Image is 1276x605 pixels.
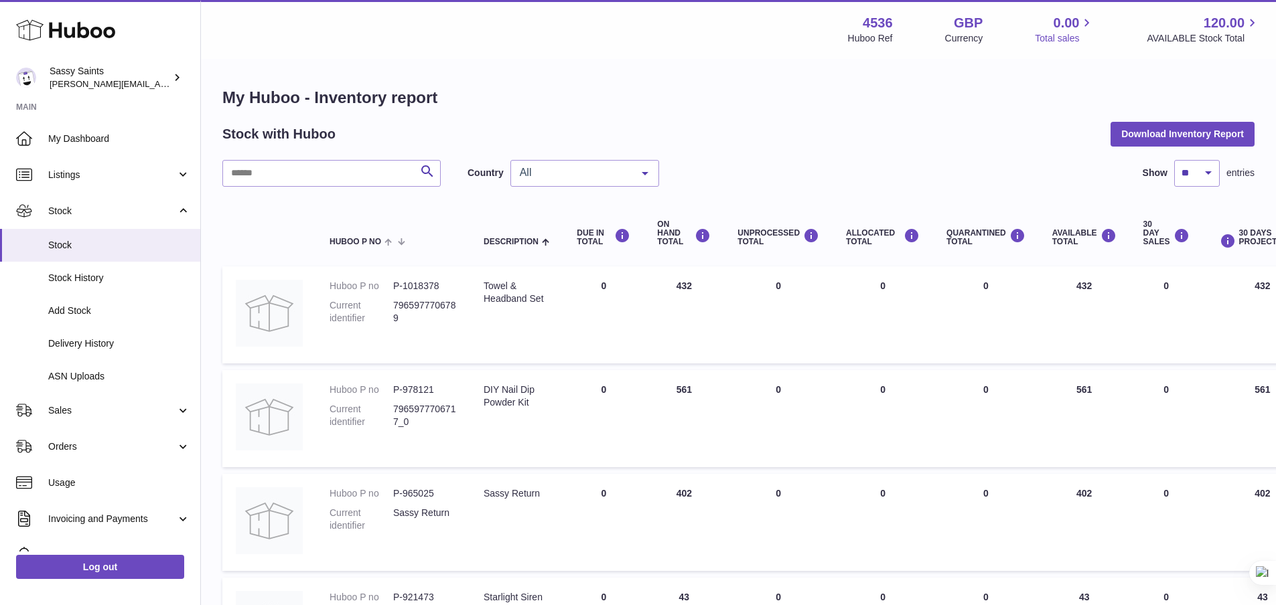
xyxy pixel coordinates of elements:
[393,507,457,532] dd: Sassy Return
[1147,14,1260,45] a: 120.00 AVAILABLE Stock Total
[863,14,893,32] strong: 4536
[393,383,457,396] dd: P-978121
[484,280,550,305] div: Towel & Headband Set
[563,370,644,467] td: 0
[48,513,176,525] span: Invoicing and Payments
[468,167,504,179] label: Country
[48,133,190,145] span: My Dashboard
[1143,220,1190,247] div: 30 DAY SALES
[48,404,176,417] span: Sales
[1039,474,1130,571] td: 402
[1226,167,1255,179] span: entries
[1143,167,1167,179] label: Show
[1147,32,1260,45] span: AVAILABLE Stock Total
[50,78,269,89] span: [PERSON_NAME][EMAIL_ADDRESS][DOMAIN_NAME]
[724,474,833,571] td: 0
[16,68,36,88] img: ramey@sassysaints.com
[846,228,920,246] div: ALLOCATED Total
[954,14,983,32] strong: GBP
[484,238,539,246] span: Description
[983,488,989,499] span: 0
[644,474,724,571] td: 402
[1111,122,1255,146] button: Download Inventory Report
[945,32,983,45] div: Currency
[222,125,336,143] h2: Stock with Huboo
[48,477,190,489] span: Usage
[393,591,457,604] dd: P-921473
[330,383,393,396] dt: Huboo P no
[1035,32,1094,45] span: Total sales
[16,555,184,579] a: Log out
[393,403,457,428] dd: 7965977706717_0
[516,166,632,179] span: All
[644,266,724,363] td: 432
[848,32,893,45] div: Huboo Ref
[1204,14,1245,32] span: 120.00
[1130,370,1203,467] td: 0
[48,169,176,181] span: Listings
[1039,370,1130,467] td: 561
[833,266,933,363] td: 0
[236,383,303,450] img: product image
[330,299,393,325] dt: Current identifier
[330,507,393,532] dt: Current identifier
[48,337,190,350] span: Delivery History
[1130,266,1203,363] td: 0
[48,370,190,383] span: ASN Uploads
[644,370,724,467] td: 561
[833,474,933,571] td: 0
[946,228,1025,246] div: QUARANTINED Total
[48,549,190,561] span: Cases
[330,403,393,428] dt: Current identifier
[393,487,457,500] dd: P-965025
[48,440,176,453] span: Orders
[1052,228,1117,246] div: AVAILABLE Total
[484,487,550,500] div: Sassy Return
[1054,14,1080,32] span: 0.00
[983,384,989,395] span: 0
[236,487,303,554] img: product image
[1039,266,1130,363] td: 432
[330,487,393,500] dt: Huboo P no
[48,239,190,252] span: Stock
[222,87,1255,108] h1: My Huboo - Inventory report
[983,592,989,602] span: 0
[48,272,190,284] span: Stock History
[1130,474,1203,571] td: 0
[724,370,833,467] td: 0
[724,266,833,363] td: 0
[330,591,393,604] dt: Huboo P no
[983,280,989,291] span: 0
[236,280,303,347] img: product image
[657,220,711,247] div: ON HAND Total
[330,238,381,246] span: Huboo P no
[563,474,644,571] td: 0
[330,280,393,292] dt: Huboo P no
[737,228,819,246] div: UNPROCESSED Total
[1035,14,1094,45] a: 0.00 Total sales
[393,280,457,292] dd: P-1018378
[577,228,630,246] div: DUE IN TOTAL
[48,205,176,218] span: Stock
[833,370,933,467] td: 0
[50,65,170,90] div: Sassy Saints
[484,383,550,409] div: DIY Nail Dip Powder Kit
[563,266,644,363] td: 0
[48,305,190,317] span: Add Stock
[393,299,457,325] dd: 7965977706789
